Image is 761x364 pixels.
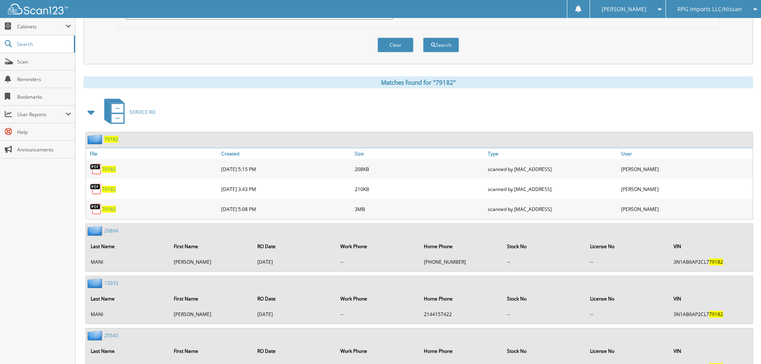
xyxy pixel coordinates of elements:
[709,259,723,265] span: 79182
[102,186,116,193] a: 79182
[102,166,116,173] a: 79182
[17,23,66,30] span: Cabinets
[420,255,502,269] td: [PHONE_NUMBER]
[219,148,353,159] a: Created
[90,203,102,215] img: PDF.png
[86,148,219,159] a: File
[503,308,585,321] td: --
[619,201,753,217] div: [PERSON_NAME]
[102,206,116,213] a: 79182
[336,255,419,269] td: --
[90,163,102,175] img: PDF.png
[423,38,459,52] button: Search
[253,290,336,307] th: RO Date
[87,134,104,144] img: folder2.png
[253,238,336,255] th: RO Date
[87,238,169,255] th: Last Name
[336,238,419,255] th: Work Phone
[17,146,71,153] span: Announcements
[486,181,619,197] div: scanned by [MAC_ADDRESS]
[486,161,619,177] div: scanned by [MAC_ADDRESS]
[87,343,169,359] th: Last Name
[336,308,419,321] td: --
[219,161,353,177] div: [DATE] 5:15 PM
[420,238,502,255] th: Home Phone
[378,38,413,52] button: Clear
[503,290,585,307] th: Stock No
[104,332,118,339] a: 25543
[170,343,252,359] th: First Name
[670,343,752,359] th: VIN
[170,308,252,321] td: [PERSON_NAME]
[353,201,486,217] div: 3MB
[420,290,502,307] th: Home Phone
[90,183,102,195] img: PDF.png
[353,181,486,197] div: 210KB
[170,238,252,255] th: First Name
[586,238,668,255] th: License No
[219,201,353,217] div: [DATE] 5:08 PM
[678,7,742,12] span: RPG Imports LLC/Nissan
[420,308,502,321] td: 2144157422
[17,76,71,83] span: Reminders
[253,308,336,321] td: [DATE]
[87,290,169,307] th: Last Name
[709,311,723,318] span: 79182
[619,161,753,177] div: [PERSON_NAME]
[670,308,752,321] td: 3N1AB6AP2CL7
[104,280,118,286] a: 13033
[586,343,668,359] th: License No
[670,290,752,307] th: VIN
[670,255,752,269] td: 3N1AB6AP2CL7
[253,343,336,359] th: RO Date
[503,255,585,269] td: --
[336,290,419,307] th: Work Phone
[99,96,155,128] a: SERVICE RO
[87,278,104,288] img: folder2.png
[17,93,71,100] span: Bookmarks
[87,308,169,321] td: MANI
[17,58,71,65] span: Scan
[87,226,104,236] img: folder2.png
[586,308,668,321] td: --
[486,148,619,159] a: Type
[87,330,104,340] img: folder2.png
[104,227,118,234] a: 29894
[17,111,66,118] span: User Reports
[170,255,252,269] td: [PERSON_NAME]
[353,148,486,159] a: Size
[670,238,752,255] th: VIN
[253,255,336,269] td: [DATE]
[8,4,68,14] img: scan123-logo-white.svg
[586,255,668,269] td: --
[87,255,169,269] td: MANI
[486,201,619,217] div: scanned by [MAC_ADDRESS]
[83,76,753,88] div: Matches found for "79182"
[619,148,753,159] a: User
[586,290,668,307] th: License No
[17,129,71,135] span: Help
[353,161,486,177] div: 208KB
[602,7,646,12] span: [PERSON_NAME]
[619,181,753,197] div: [PERSON_NAME]
[170,290,252,307] th: First Name
[129,109,155,115] span: SERVICE RO
[219,181,353,197] div: [DATE] 3:43 PM
[420,343,502,359] th: Home Phone
[336,343,419,359] th: Work Phone
[503,343,585,359] th: Stock No
[104,136,118,143] a: 79182
[17,41,70,48] span: Search
[503,238,585,255] th: Stock No
[721,326,761,364] iframe: Chat Widget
